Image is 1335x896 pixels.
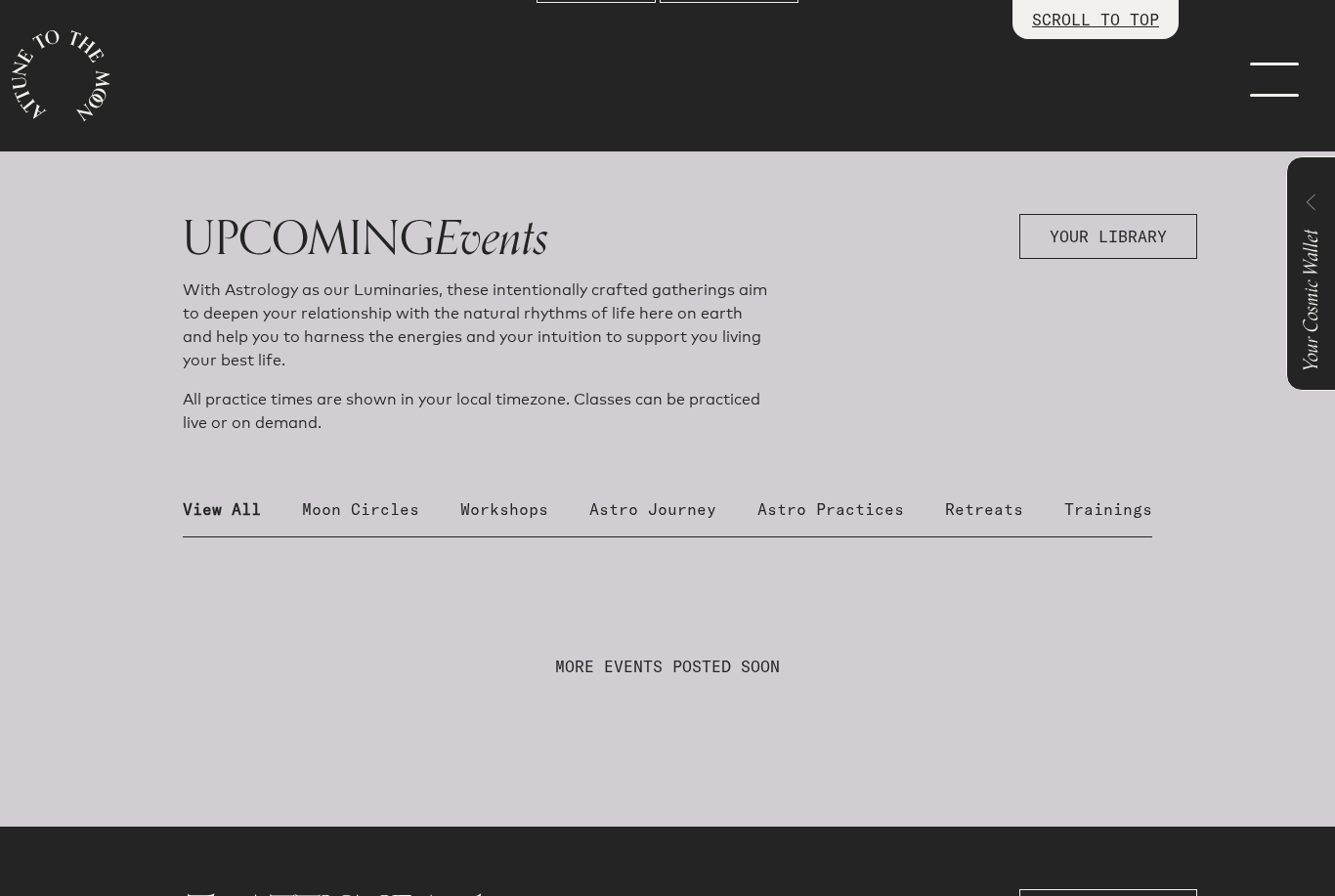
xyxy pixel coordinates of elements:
[1019,216,1197,235] a: YOUR LIBRARY
[1295,230,1327,371] span: Your Cosmic Wallet
[757,497,904,521] p: Astro Practices
[1019,214,1197,259] button: YOUR LIBRARY
[589,497,716,521] p: Astro Journey
[945,497,1023,521] p: Retreats
[435,200,549,277] span: Events
[1050,225,1167,248] span: YOUR LIBRARY
[183,278,769,372] p: With Astrology as our Luminaries, these intentionally crafted gatherings aim to deepen your relat...
[555,655,780,678] p: MORE EVENTS POSTED SOON
[1064,497,1152,521] p: Trainings
[183,214,1152,263] h1: UPCOMING
[302,497,419,521] p: Moon Circles
[460,497,548,521] p: Workshops
[183,497,261,521] p: View All
[183,388,769,435] p: All practice times are shown in your local timezone. Classes can be practiced live or on demand.
[1032,8,1159,31] p: SCROLL TO TOP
